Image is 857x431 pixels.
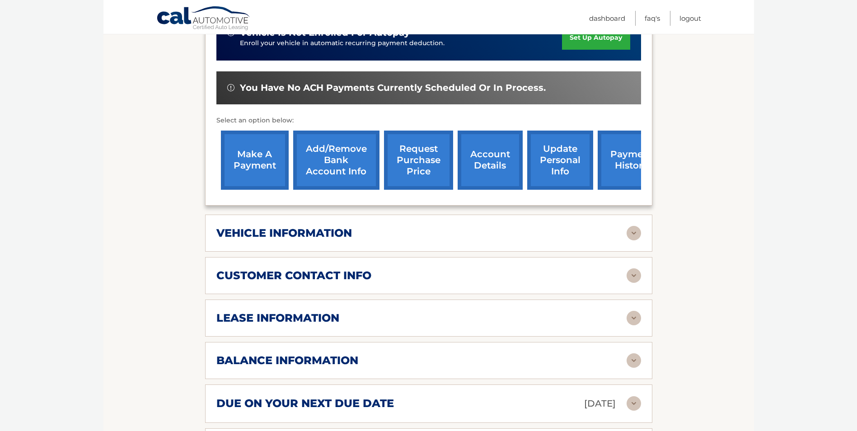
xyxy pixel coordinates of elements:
h2: lease information [216,311,339,325]
img: accordion-rest.svg [627,268,641,283]
h2: vehicle information [216,226,352,240]
p: Enroll your vehicle in automatic recurring payment deduction. [240,38,562,48]
a: Logout [679,11,701,26]
span: You have no ACH payments currently scheduled or in process. [240,82,546,94]
a: request purchase price [384,131,453,190]
a: update personal info [527,131,593,190]
a: Cal Automotive [156,6,251,32]
a: account details [458,131,523,190]
a: payment history [598,131,665,190]
a: set up autopay [562,26,630,50]
img: accordion-rest.svg [627,311,641,325]
p: Select an option below: [216,115,641,126]
img: accordion-rest.svg [627,226,641,240]
h2: balance information [216,354,358,367]
a: Dashboard [589,11,625,26]
img: alert-white.svg [227,84,234,91]
img: accordion-rest.svg [627,396,641,411]
h2: due on your next due date [216,397,394,410]
a: make a payment [221,131,289,190]
h2: customer contact info [216,269,371,282]
img: accordion-rest.svg [627,353,641,368]
a: FAQ's [645,11,660,26]
p: [DATE] [584,396,616,412]
a: Add/Remove bank account info [293,131,379,190]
